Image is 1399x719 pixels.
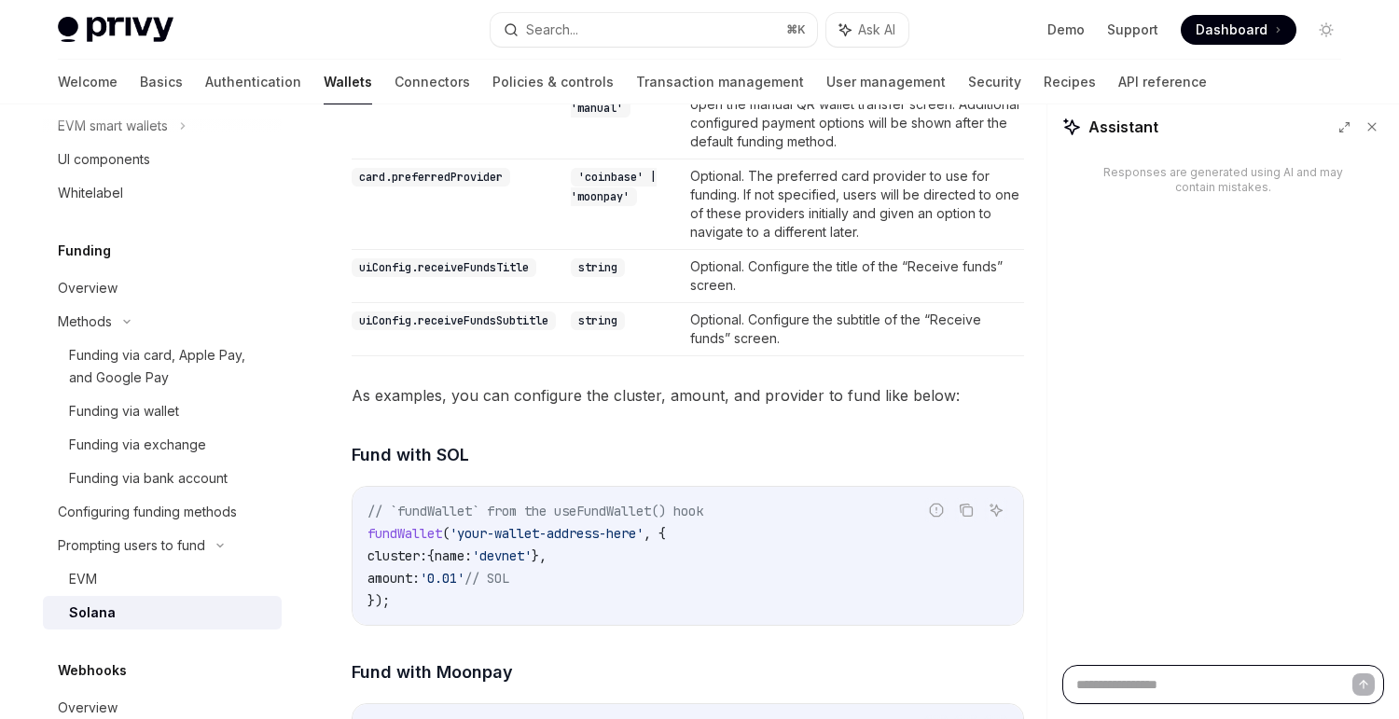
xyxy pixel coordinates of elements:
[644,525,666,542] span: , {
[43,176,282,210] a: Whitelabel
[786,22,806,37] span: ⌘ K
[352,659,513,684] span: Fund with Moonpay
[69,344,270,389] div: Funding via card, Apple Pay, and Google Pay
[43,143,282,176] a: UI components
[69,568,97,590] div: EVM
[43,394,282,428] a: Funding via wallet
[43,562,282,596] a: EVM
[324,60,372,104] a: Wallets
[1088,116,1158,138] span: Assistant
[532,547,547,564] span: },
[1311,15,1341,45] button: Toggle dark mode
[858,21,895,39] span: Ask AI
[69,601,116,624] div: Solana
[367,547,427,564] span: cluster:
[58,148,150,171] div: UI components
[683,159,1024,249] td: Optional. The preferred card provider to use for funding. If not specified, users will be directe...
[571,258,625,277] code: string
[58,534,205,557] div: Prompting users to fund
[526,19,578,41] div: Search...
[968,60,1021,104] a: Security
[450,525,644,542] span: 'your-wallet-address-here'
[571,311,625,330] code: string
[1181,15,1296,45] a: Dashboard
[43,596,282,629] a: Solana
[43,271,282,305] a: Overview
[491,13,817,47] button: Search...⌘K
[69,467,228,490] div: Funding via bank account
[352,311,556,330] code: uiConfig.receiveFundsSubtitle
[367,592,390,609] span: });
[435,547,472,564] span: name:
[69,400,179,422] div: Funding via wallet
[571,168,657,206] code: 'coinbase' | 'moonpay'
[367,525,442,542] span: fundWallet
[43,339,282,394] a: Funding via card, Apple Pay, and Google Pay
[58,311,112,333] div: Methods
[352,258,536,277] code: uiConfig.receiveFundsTitle
[58,277,118,299] div: Overview
[1352,673,1375,696] button: Send message
[984,498,1008,522] button: Ask AI
[352,442,469,467] span: Fund with SOL
[420,570,464,587] span: '0.01'
[58,240,111,262] h5: Funding
[205,60,301,104] a: Authentication
[43,462,282,495] a: Funding via bank account
[1107,21,1158,39] a: Support
[58,659,127,682] h5: Webhooks
[427,547,435,564] span: {
[69,434,206,456] div: Funding via exchange
[43,495,282,529] a: Configuring funding methods
[683,302,1024,355] td: Optional. Configure the subtitle of the “Receive funds” screen.
[954,498,978,522] button: Copy the contents from the code block
[1196,21,1267,39] span: Dashboard
[140,60,183,104] a: Basics
[58,60,118,104] a: Welcome
[43,428,282,462] a: Funding via exchange
[826,13,908,47] button: Ask AI
[1047,21,1085,39] a: Demo
[367,503,703,519] span: // `fundWallet` from the useFundWallet() hook
[367,570,420,587] span: amount:
[636,60,804,104] a: Transaction management
[826,60,946,104] a: User management
[442,525,450,542] span: (
[352,168,510,187] code: card.preferredProvider
[58,697,118,719] div: Overview
[924,498,949,522] button: Report incorrect code
[492,60,614,104] a: Policies & controls
[395,60,470,104] a: Connectors
[1044,60,1096,104] a: Recipes
[58,17,173,43] img: light logo
[472,547,532,564] span: 'devnet'
[1118,60,1207,104] a: API reference
[58,501,237,523] div: Configuring funding methods
[58,182,123,204] div: Whitelabel
[352,382,1024,408] span: As examples, you can configure the cluster, amount, and provider to fund like below:
[464,570,509,587] span: // SOL
[683,249,1024,302] td: Optional. Configure the title of the “Receive funds” screen.
[1092,165,1354,195] div: Responses are generated using AI and may contain mistakes.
